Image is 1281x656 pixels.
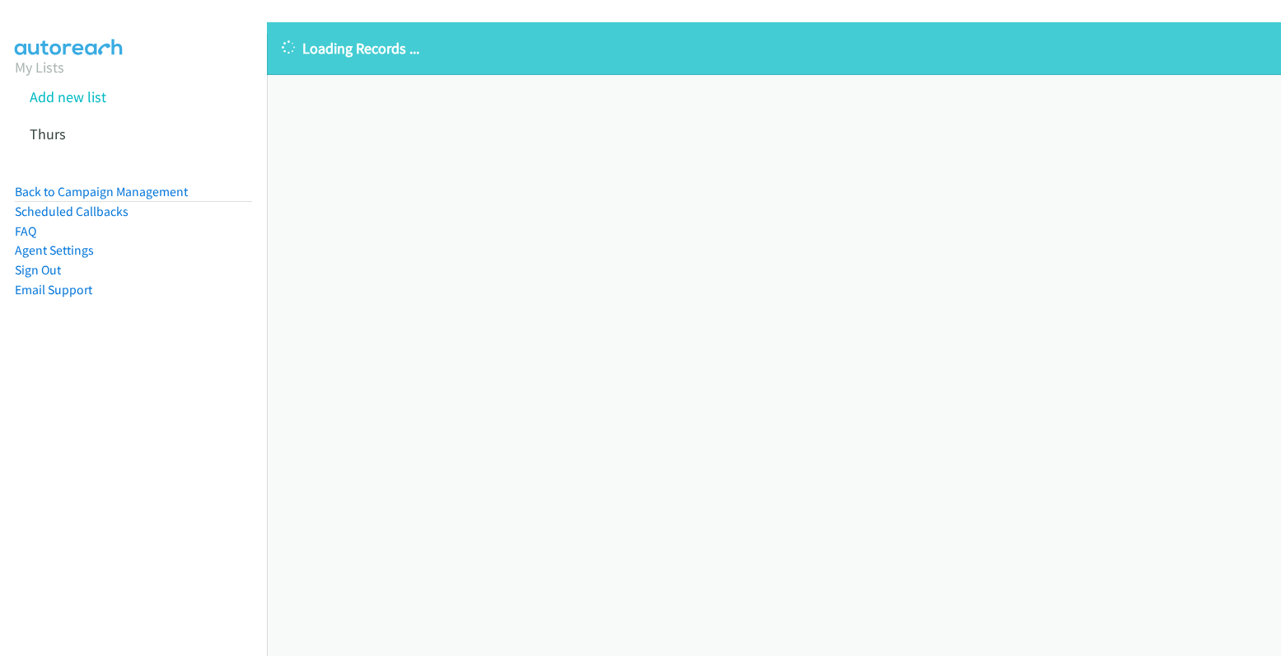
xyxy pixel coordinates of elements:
a: Agent Settings [15,242,94,258]
a: Sign Out [15,262,61,278]
a: My Lists [15,58,64,77]
a: Scheduled Callbacks [15,204,129,219]
a: Email Support [15,282,92,298]
p: Loading Records ... [282,37,1266,59]
a: Add new list [30,87,106,106]
a: FAQ [15,223,36,239]
a: Back to Campaign Management [15,184,188,199]
a: Thurs [30,124,66,143]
